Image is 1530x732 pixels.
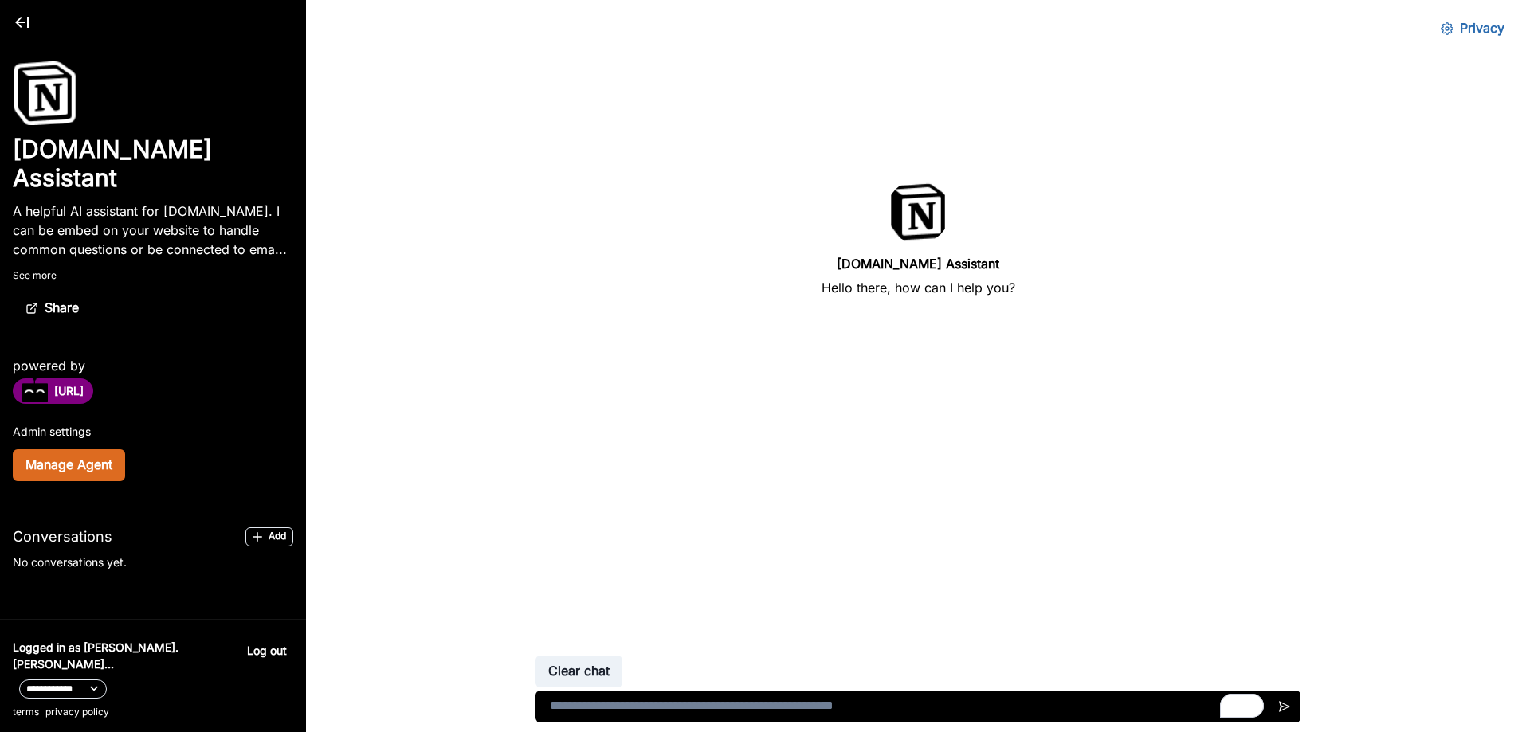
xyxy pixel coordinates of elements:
[13,639,234,672] p: Logged in as [PERSON_NAME].[PERSON_NAME]...
[822,278,1015,297] p: Hello there, how can I help you?
[837,256,999,272] h2: [DOMAIN_NAME] Assistant
[1269,691,1300,722] button: Send message
[13,135,293,192] h2: [DOMAIN_NAME] Assistant
[535,656,622,687] button: Clear chat
[13,202,293,259] p: A helpful AI assistant for [DOMAIN_NAME]. I can be embed on your website to handle common questio...
[13,61,76,125] img: favicon.ico
[13,378,93,404] button: [URL]
[13,449,125,481] button: Manage Agent
[13,554,293,570] p: No conversations yet.
[13,423,293,440] p: Admin settings
[13,268,293,283] p: See more
[13,292,92,324] button: Share
[13,356,293,397] a: powered byAgenthost[URL]
[1428,13,1517,45] button: Privacy Settings
[13,705,39,719] a: terms
[13,356,293,375] p: powered by
[13,526,112,547] p: Conversations
[22,377,48,402] img: Agenthost
[535,691,1300,722] textarea: To enrich screen reader interactions, please activate Accessibility in Grammarly extension settings
[241,639,293,664] button: Log out
[45,705,109,719] a: privacy policy
[886,180,950,244] img: aerial-cemetery-2b8.notion.site Assistant logo
[245,527,293,546] button: Add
